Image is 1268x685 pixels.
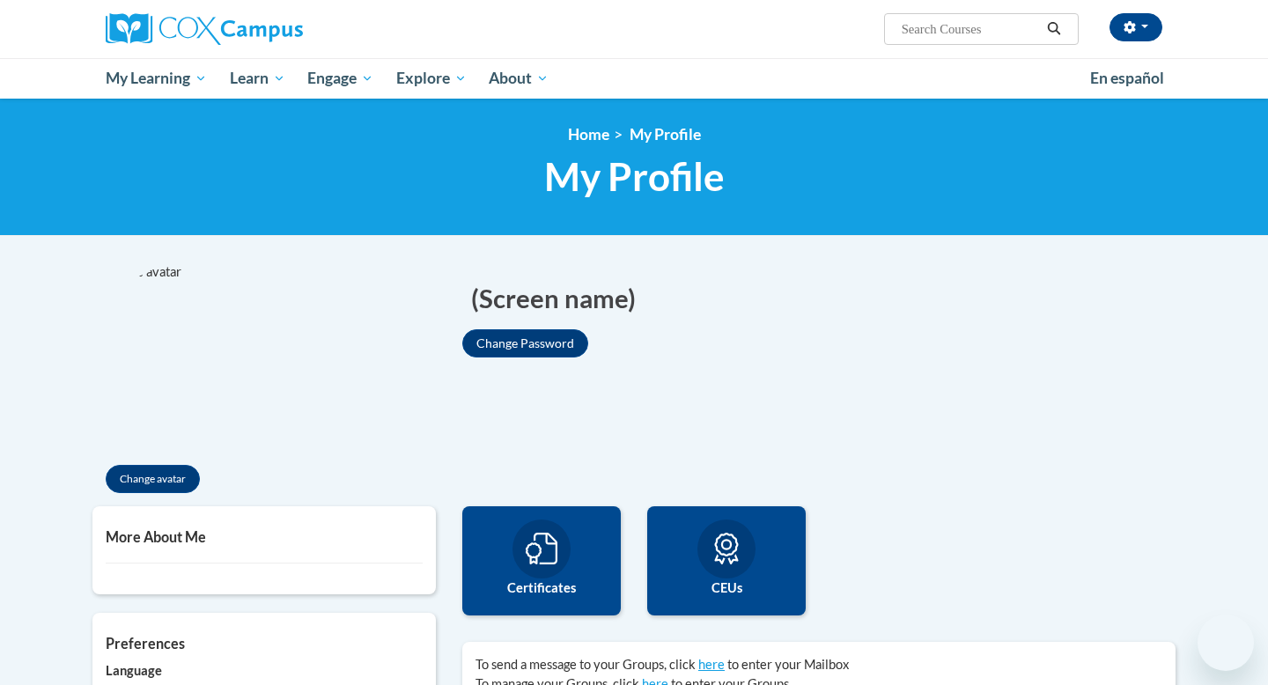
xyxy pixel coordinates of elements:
span: (Screen name) [471,280,636,316]
iframe: Button to launch messaging window [1198,615,1254,671]
label: CEUs [660,578,792,598]
a: En español [1079,60,1176,97]
span: Learn [230,68,285,89]
span: to enter your Mailbox [727,657,849,672]
span: My Profile [544,153,725,200]
button: Change avatar [106,465,200,493]
h5: More About Me [106,528,423,545]
div: Main menu [79,58,1189,99]
div: Click to change the profile picture [92,262,286,456]
span: My Learning [106,68,207,89]
img: Cox Campus [106,13,303,45]
h5: Preferences [106,635,423,652]
button: Search [1041,18,1067,40]
a: Learn [218,58,297,99]
span: To send a message to your Groups, click [475,657,696,672]
a: Home [568,125,609,144]
span: My Profile [630,125,701,144]
label: Language [106,661,423,681]
a: My Learning [94,58,218,99]
a: Engage [296,58,385,99]
a: About [478,58,561,99]
img: profile avatar [92,262,286,456]
span: Engage [307,68,373,89]
button: Account Settings [1109,13,1162,41]
label: Certificates [475,578,608,598]
span: About [489,68,549,89]
span: En español [1090,69,1164,87]
a: Explore [385,58,478,99]
span: Explore [396,68,467,89]
a: here [698,657,725,672]
button: Change Password [462,329,588,357]
input: Search Courses [900,18,1041,40]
